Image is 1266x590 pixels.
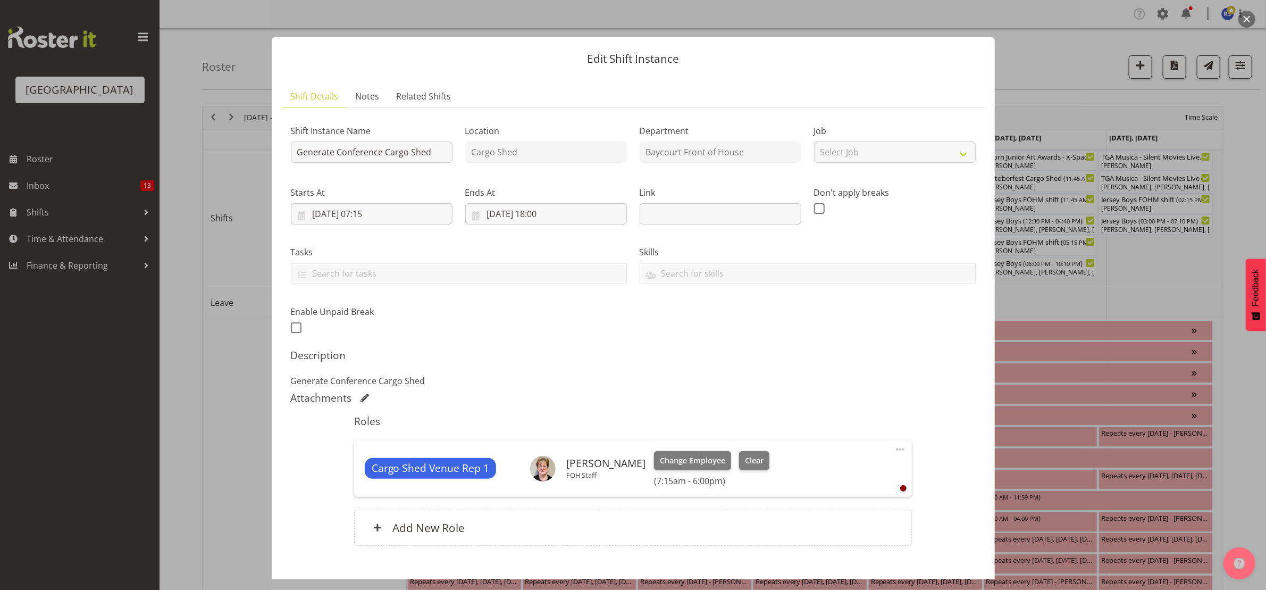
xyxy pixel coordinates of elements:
[640,246,976,259] label: Skills
[372,461,490,476] span: Cargo Shed Venue Rep 1
[530,456,556,481] img: chris-darlington75c5593f9748220f2af2b84d1bade544.png
[291,90,339,103] span: Shift Details
[397,90,451,103] span: Related Shifts
[291,142,452,163] input: Shift Instance Name
[745,455,764,467] span: Clear
[392,521,465,535] h6: Add New Role
[739,451,769,470] button: Clear
[640,124,801,137] label: Department
[354,415,912,428] h5: Roles
[640,265,975,281] input: Search for skills
[291,246,627,259] label: Tasks
[291,392,352,404] h5: Attachments
[566,458,645,469] h6: [PERSON_NAME]
[291,203,452,225] input: Click to select...
[1251,269,1261,306] span: Feedback
[291,305,452,318] label: Enable Unpaid Break
[465,203,627,225] input: Click to select...
[1246,259,1266,331] button: Feedback - Show survey
[282,53,984,64] p: Edit Shift Instance
[654,476,769,486] h6: (7:15am - 6:00pm)
[356,90,380,103] span: Notes
[465,186,627,199] label: Ends At
[291,265,626,281] input: Search for tasks
[291,375,976,387] p: Generate Conference Cargo Shed
[291,349,976,362] h5: Description
[640,186,801,199] label: Link
[465,124,627,137] label: Location
[566,471,645,479] p: FOH Staff
[814,186,976,199] label: Don't apply breaks
[900,485,907,492] div: User is clocked out
[1234,558,1245,569] img: help-xxl-2.png
[660,455,725,467] span: Change Employee
[814,124,976,137] label: Job
[654,451,731,470] button: Change Employee
[291,186,452,199] label: Starts At
[291,124,452,137] label: Shift Instance Name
